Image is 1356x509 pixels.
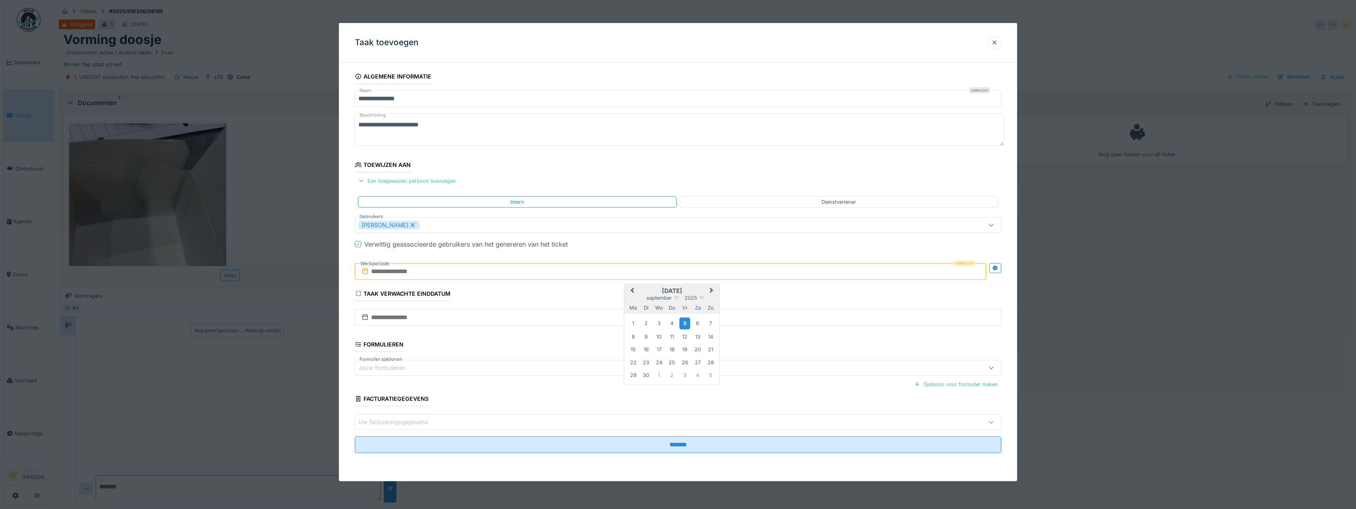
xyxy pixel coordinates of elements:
label: Gebruikers [358,213,385,220]
button: Previous Month [625,285,638,298]
div: Choose donderdag 11 september 2025 [667,331,677,342]
div: Sjabloon voor formulier maken [911,379,1001,390]
span: september [646,295,672,301]
div: Choose woensdag 10 september 2025 [654,331,664,342]
div: Uw factureringsgegevens [358,418,439,427]
h3: Taak toevoegen [355,38,419,48]
div: zondag [705,302,716,313]
label: Naam [358,87,373,94]
div: Choose donderdag 4 september 2025 [667,318,677,329]
div: Choose zondag 7 september 2025 [705,318,716,329]
div: Choose zaterdag 6 september 2025 [692,318,703,329]
button: Next Month [706,285,719,298]
div: dinsdag [641,302,652,313]
div: Choose maandag 1 september 2025 [628,318,639,329]
div: Choose zondag 28 september 2025 [705,357,716,368]
div: Choose zondag 14 september 2025 [705,331,716,342]
div: Facturatiegegevens [355,393,429,406]
div: Choose woensdag 17 september 2025 [654,344,664,355]
div: Verwittig geassocieerde gebruikers van het genereren van het ticket [364,239,568,249]
div: Choose dinsdag 9 september 2025 [641,331,652,342]
div: Choose maandag 29 september 2025 [628,370,639,381]
div: Choose vrijdag 12 september 2025 [679,331,690,342]
div: Verplicht [954,260,975,266]
div: Choose maandag 8 september 2025 [628,331,639,342]
div: Formulieren [355,339,404,352]
div: Choose vrijdag 3 oktober 2025 [679,370,690,381]
div: Choose zaterdag 20 september 2025 [692,344,703,355]
div: Choose woensdag 24 september 2025 [654,357,664,368]
label: Beschrijving [358,110,387,120]
div: Choose donderdag 18 september 2025 [667,344,677,355]
div: Month september, 2025 [627,317,717,382]
div: Choose dinsdag 23 september 2025 [641,357,652,368]
div: Choose dinsdag 16 september 2025 [641,344,652,355]
div: donderdag [667,302,677,313]
div: vrijdag [679,302,690,313]
span: 2025 [685,295,697,301]
div: Choose maandag 22 september 2025 [628,357,639,368]
div: woensdag [654,302,664,313]
div: Choose maandag 15 september 2025 [628,344,639,355]
h2: [DATE] [624,287,719,295]
label: Werkperiode [360,259,390,268]
div: Choose dinsdag 30 september 2025 [641,370,652,381]
div: Verplicht [969,87,990,94]
div: Een toegewezen persoon toevoegen [355,176,459,186]
div: maandag [628,302,639,313]
label: Formulier sjablonen [358,356,404,363]
div: Choose zaterdag 13 september 2025 [692,331,703,342]
div: Algemene informatie [355,71,431,84]
div: Choose vrijdag 19 september 2025 [679,344,690,355]
div: Choose zondag 5 oktober 2025 [705,370,716,381]
div: Choose zondag 21 september 2025 [705,344,716,355]
div: Jouw formulieren [358,364,417,372]
div: Choose vrijdag 5 september 2025 [679,318,690,329]
div: Choose donderdag 25 september 2025 [667,357,677,368]
div: Choose woensdag 1 oktober 2025 [654,370,664,381]
div: Taak verwachte einddatum [355,288,450,301]
div: Toewijzen aan [355,159,411,172]
div: zaterdag [692,302,703,313]
div: Choose zaterdag 27 september 2025 [692,357,703,368]
div: Dienstverlener [821,198,856,205]
div: Intern [510,198,524,205]
div: Choose zaterdag 4 oktober 2025 [692,370,703,381]
div: Choose vrijdag 26 september 2025 [679,357,690,368]
div: Choose woensdag 3 september 2025 [654,318,664,329]
div: Choose donderdag 2 oktober 2025 [667,370,677,381]
div: Choose dinsdag 2 september 2025 [641,318,652,329]
div: [PERSON_NAME] [358,221,419,230]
